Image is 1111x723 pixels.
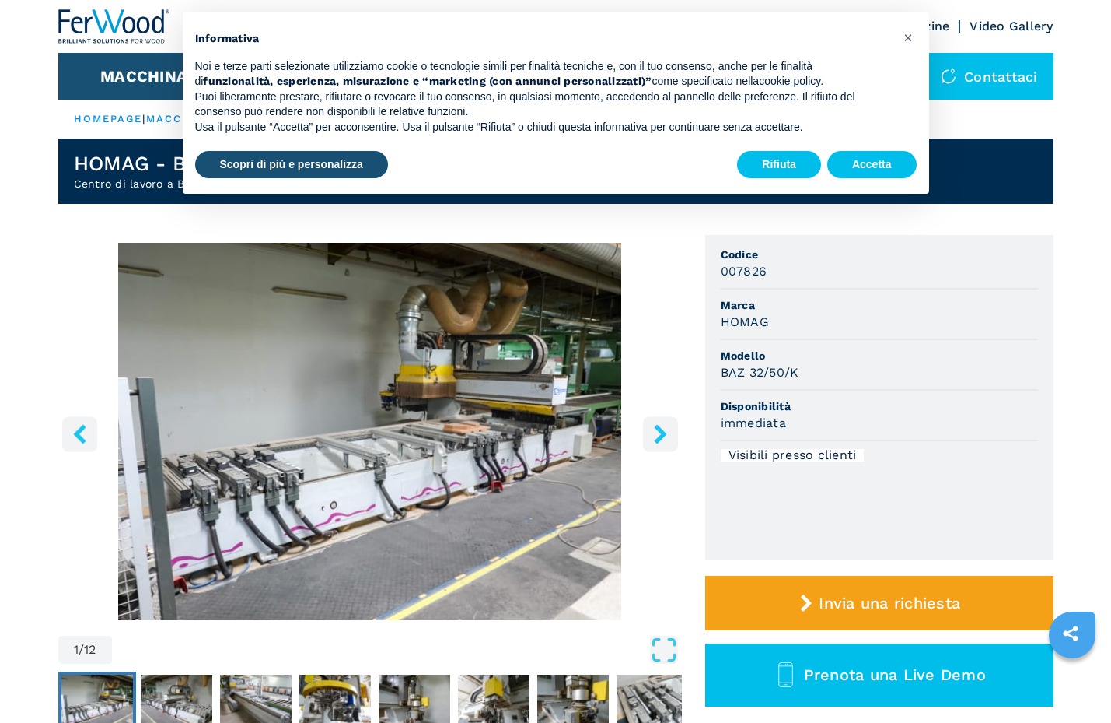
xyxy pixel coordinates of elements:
span: / [79,644,84,656]
img: Ferwood [58,9,170,44]
p: Noi e terze parti selezionate utilizziamo cookie o tecnologie simili per finalità tecniche e, con... [195,59,892,89]
span: Codice [721,247,1038,262]
a: sharethis [1051,614,1090,653]
button: left-button [62,416,97,451]
div: Visibili presso clienti [721,449,865,462]
button: Macchinari [100,67,204,86]
a: cookie policy [759,75,820,87]
button: Scopri di più e personalizza [195,151,388,179]
button: right-button [643,416,678,451]
p: Puoi liberamente prestare, rifiutare o revocare il tuo consenso, in qualsiasi momento, accedendo ... [195,89,892,120]
span: 12 [84,644,96,656]
h2: Informativa [195,31,892,47]
span: 1 [74,644,79,656]
a: HOMEPAGE [74,113,143,125]
h1: HOMAG - BAZ 32/50/K [74,151,299,176]
span: Prenota una Live Demo [804,665,986,684]
h3: 007826 [721,262,767,280]
h2: Centro di lavoro a Bordare [74,176,299,191]
button: Rifiuta [737,151,821,179]
span: Modello [721,348,1038,363]
button: Prenota una Live Demo [705,644,1053,707]
div: Contattaci [925,53,1053,100]
p: Usa il pulsante “Accetta” per acconsentire. Usa il pulsante “Rifiuta” o chiudi questa informativa... [195,120,892,135]
h3: BAZ 32/50/K [721,363,799,381]
span: Disponibilità [721,398,1038,414]
span: | [142,113,145,125]
strong: funzionalità, esperienza, misurazione e “marketing (con annunci personalizzati)” [203,75,652,87]
span: Marca [721,297,1038,313]
a: Video Gallery [970,19,1053,33]
img: Centro di lavoro a Bordare HOMAG BAZ 32/50/K [58,243,682,620]
button: Open Fullscreen [116,636,678,664]
button: Invia una richiesta [705,576,1053,630]
a: macchinari [146,113,228,125]
div: Go to Slide 1 [58,243,682,620]
span: Invia una richiesta [819,594,960,612]
button: Accetta [827,151,917,179]
h3: immediata [721,414,786,432]
span: × [903,28,913,47]
button: Chiudi questa informativa [896,25,921,50]
h3: HOMAG [721,313,769,331]
img: Contattaci [941,68,956,84]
